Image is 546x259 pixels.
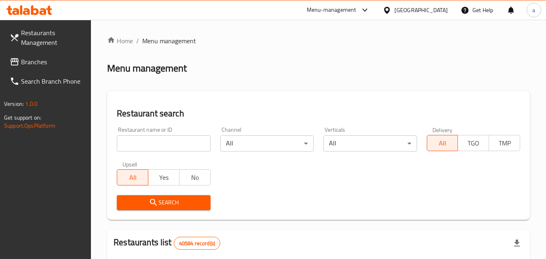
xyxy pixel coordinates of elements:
label: Upsell [122,161,137,167]
div: Total records count [174,237,220,250]
a: Home [107,36,133,46]
span: TMP [492,137,517,149]
span: Yes [152,172,176,183]
a: Search Branch Phone [3,72,91,91]
nav: breadcrumb [107,36,530,46]
a: Support.OpsPlatform [4,120,55,131]
span: Get support on: [4,112,41,123]
button: TMP [489,135,520,151]
span: Branches [21,57,85,67]
span: TGO [461,137,486,149]
label: Delivery [432,127,453,133]
span: a [532,6,535,15]
div: Export file [507,234,527,253]
h2: Restaurant search [117,107,520,120]
li: / [136,36,139,46]
span: Search Branch Phone [21,76,85,86]
a: Branches [3,52,91,72]
span: All [120,172,145,183]
div: All [323,135,417,152]
span: 40584 record(s) [174,240,220,247]
span: 1.0.0 [25,99,38,109]
div: [GEOGRAPHIC_DATA] [394,6,448,15]
span: Restaurants Management [21,28,85,47]
span: No [183,172,207,183]
a: Restaurants Management [3,23,91,52]
button: All [427,135,458,151]
div: Menu-management [307,5,356,15]
h2: Restaurants list [114,236,220,250]
button: All [117,169,148,185]
h2: Menu management [107,62,187,75]
span: Version: [4,99,24,109]
span: All [430,137,455,149]
input: Search for restaurant name or ID.. [117,135,210,152]
button: Yes [148,169,179,185]
span: Search [123,198,204,208]
button: Search [117,195,210,210]
button: TGO [457,135,489,151]
span: Menu management [142,36,196,46]
button: No [179,169,211,185]
div: All [220,135,314,152]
